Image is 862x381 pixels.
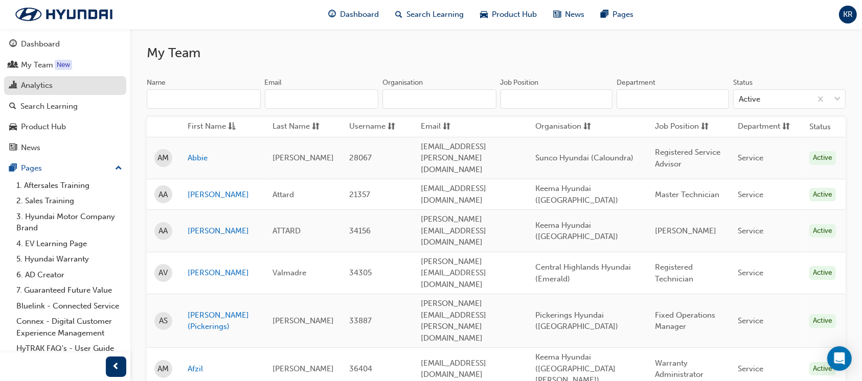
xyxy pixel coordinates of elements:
[388,121,395,133] span: sorting-icon
[4,35,126,54] a: Dashboard
[349,268,372,277] span: 34305
[5,4,123,25] img: Trak
[421,257,486,289] span: [PERSON_NAME][EMAIL_ADDRESS][DOMAIN_NAME]
[565,9,584,20] span: News
[655,148,720,169] span: Registered Service Advisor
[593,4,642,25] a: pages-iconPages
[4,159,126,178] button: Pages
[406,9,464,20] span: Search Learning
[655,226,716,235] span: [PERSON_NAME]
[421,359,486,379] span: [EMAIL_ADDRESS][DOMAIN_NAME]
[349,190,370,199] span: 21357
[115,162,122,175] span: up-icon
[349,121,385,133] span: Username
[9,81,17,90] span: chart-icon
[273,268,306,277] span: Valmadre
[147,89,261,109] input: Name
[188,121,226,133] span: First Name
[738,316,763,325] span: Service
[188,267,257,279] a: [PERSON_NAME]
[21,121,66,133] div: Product Hub
[839,6,857,23] button: KR
[4,56,126,75] a: My Team
[21,80,53,91] div: Analytics
[328,8,336,21] span: guage-icon
[738,268,763,277] span: Service
[265,89,379,109] input: Email
[12,236,126,252] a: 4. EV Learning Page
[265,78,282,88] div: Email
[809,188,836,202] div: Active
[387,4,472,25] a: search-iconSearch Learning
[421,184,486,205] span: [EMAIL_ADDRESS][DOMAIN_NAME]
[9,102,16,111] span: search-icon
[12,282,126,298] a: 7. Guaranteed Future Value
[834,93,841,106] span: down-icon
[809,314,836,328] div: Active
[421,215,486,247] span: [PERSON_NAME][EMAIL_ADDRESS][DOMAIN_NAME]
[21,162,42,174] div: Pages
[701,121,709,133] span: sorting-icon
[535,311,618,331] span: Pickerings Hyundai ([GEOGRAPHIC_DATA])
[738,364,763,373] span: Service
[12,178,126,194] a: 1. Aftersales Training
[188,152,257,164] a: Abbie
[443,121,450,133] span: sorting-icon
[188,309,257,332] a: [PERSON_NAME] (Pickerings)
[147,45,846,61] h2: My Team
[159,267,168,279] span: AV
[9,40,17,49] span: guage-icon
[4,76,126,95] a: Analytics
[809,151,836,165] div: Active
[273,226,301,235] span: ATTARD
[545,4,593,25] a: news-iconNews
[655,311,715,331] span: Fixed Operations Manager
[4,97,126,116] a: Search Learning
[738,153,763,162] span: Service
[617,78,655,88] div: Department
[535,184,618,205] span: Keema Hyundai ([GEOGRAPHIC_DATA])
[158,152,169,164] span: AM
[21,142,40,154] div: News
[472,4,545,25] a: car-iconProduct Hub
[535,121,592,133] button: Organisationsorting-icon
[739,93,760,105] div: Active
[188,121,244,133] button: First Nameasc-icon
[12,209,126,236] a: 3. Hyundai Motor Company Brand
[843,9,853,20] span: KR
[4,33,126,159] button: DashboardMy TeamAnalyticsSearch LearningProduct HubNews
[349,153,372,162] span: 28067
[312,121,320,133] span: sorting-icon
[21,59,53,71] div: My Team
[273,121,329,133] button: Last Namesorting-icon
[809,121,831,133] th: Status
[20,101,78,112] div: Search Learning
[617,89,729,109] input: Department
[535,121,581,133] span: Organisation
[188,363,257,375] a: Afzil
[273,121,310,133] span: Last Name
[501,78,539,88] div: Job Position
[480,8,488,21] span: car-icon
[809,224,836,238] div: Active
[4,138,126,157] a: News
[228,121,236,133] span: asc-icon
[147,78,166,88] div: Name
[12,341,126,356] a: HyTRAK FAQ's - User Guide
[601,8,608,21] span: pages-icon
[112,361,120,373] span: prev-icon
[492,9,537,20] span: Product Hub
[320,4,387,25] a: guage-iconDashboard
[273,153,334,162] span: [PERSON_NAME]
[501,89,613,109] input: Job Position
[9,123,17,132] span: car-icon
[421,142,486,174] span: [EMAIL_ADDRESS][PERSON_NAME][DOMAIN_NAME]
[340,9,379,20] span: Dashboard
[159,225,168,237] span: AA
[21,38,60,50] div: Dashboard
[733,78,753,88] div: Status
[421,121,441,133] span: Email
[9,164,17,173] span: pages-icon
[535,263,631,283] span: Central Highlands Hyundai (Emerald)
[9,61,17,70] span: people-icon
